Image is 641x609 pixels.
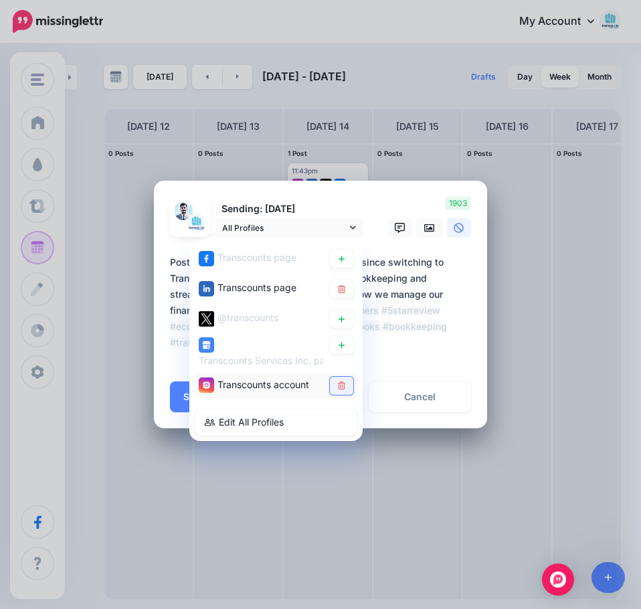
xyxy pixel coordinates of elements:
[542,563,574,596] div: Open Intercom Messenger
[199,251,214,266] img: facebook-square.png
[183,392,226,402] span: Schedule
[174,201,193,220] img: 1715705739282-77810.png
[217,379,309,390] span: Transcounts account
[199,311,214,327] img: twitter-square.png
[215,218,363,238] a: All Profiles
[217,252,296,263] span: Transcounts page
[170,254,478,351] div: Posterjack has experienced a real step up since switching to Transcounts — their expertise in dig...
[217,312,278,323] span: @transcounts
[199,377,214,393] img: instagram-square.png
[170,381,253,412] button: Schedule
[222,221,347,235] span: All Profiles
[199,355,337,366] span: Transcounts Services Inc. page
[199,337,214,353] img: google_business-square.png
[199,281,214,296] img: linkedin-square.png
[187,213,206,233] img: 277929836_1590613231323735_7620067488101670973_n-bsa146874.jpg
[217,282,296,293] span: Transcounts page
[369,381,471,412] a: Cancel
[445,197,471,210] span: 1903
[195,410,357,436] a: Edit All Profiles
[215,201,363,217] p: Sending: [DATE]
